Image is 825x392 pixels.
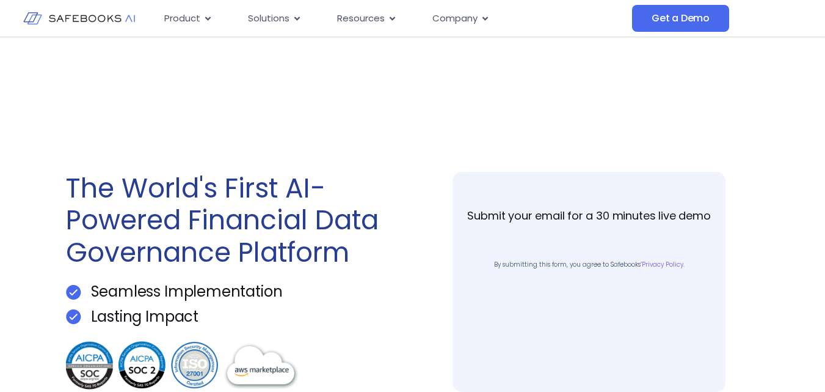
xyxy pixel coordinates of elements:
span: Get a Demo [652,12,710,24]
div: Menu Toggle [154,7,632,31]
img: Get a Demo 1 [66,285,81,300]
strong: Submit your email for a 30 minutes live demo [467,208,710,223]
span: Company [432,12,478,26]
h1: The World's First AI-Powered Financial Data Governance Platform [66,172,407,269]
span: Solutions [248,12,289,26]
span: Product [164,12,200,26]
p: Seamless Implementation [91,284,283,299]
a: Privacy Policy [642,260,683,269]
p: By submitting this form, you agree to Safebooks’ . [480,260,698,269]
img: Get a Demo 3 [66,339,301,392]
nav: Menu [154,7,632,31]
a: Get a Demo [632,5,729,32]
span: Resources [337,12,385,26]
img: Get a Demo 1 [66,309,81,324]
p: Lasting Impact [91,309,198,324]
